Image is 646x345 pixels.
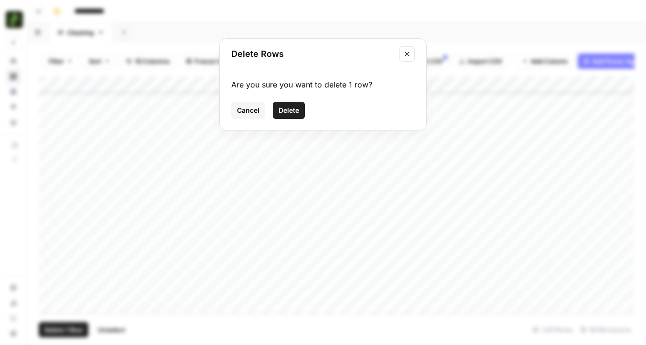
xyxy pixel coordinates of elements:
span: Cancel [237,106,259,115]
button: Close modal [399,46,415,62]
button: Cancel [231,102,265,119]
button: Delete [273,102,305,119]
h2: Delete Rows [231,47,394,61]
div: Are you sure you want to delete 1 row? [231,79,415,90]
span: Delete [279,106,299,115]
